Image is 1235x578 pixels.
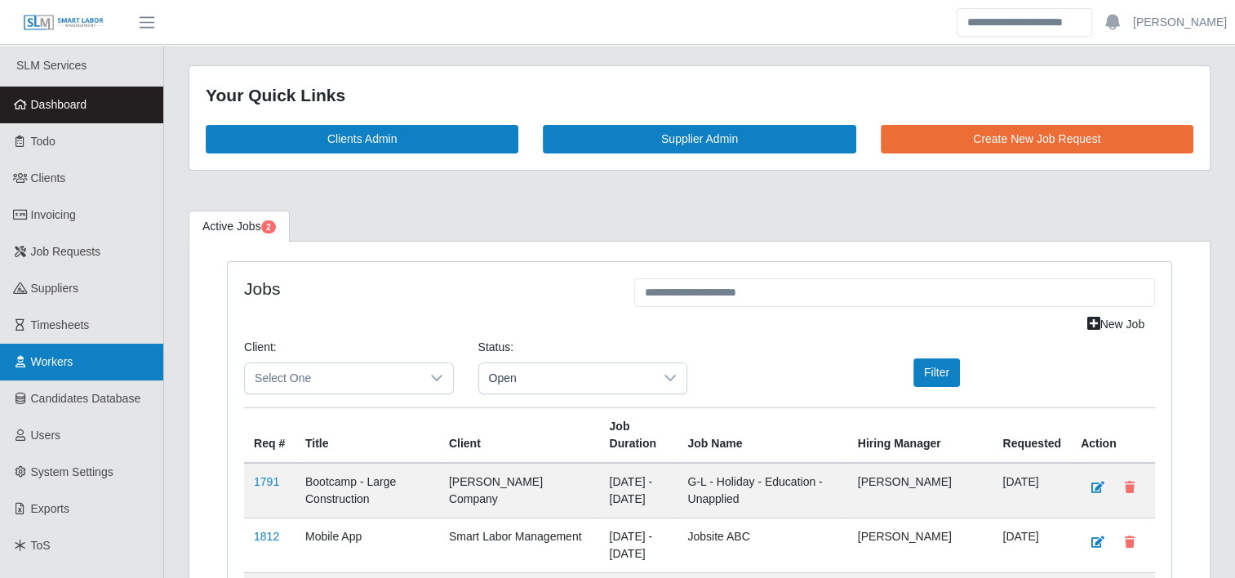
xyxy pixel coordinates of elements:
td: [PERSON_NAME] [848,463,993,518]
span: Invoicing [31,208,76,221]
a: Active Jobs [189,211,290,242]
label: Client: [244,339,277,356]
th: Title [295,407,439,463]
a: 1812 [254,530,279,543]
span: Open [479,363,655,393]
td: [DATE] - [DATE] [599,518,677,572]
th: Hiring Manager [848,407,993,463]
td: Smart Labor Management [439,518,600,572]
span: Users [31,429,61,442]
a: Supplier Admin [543,125,855,153]
th: Job Duration [599,407,677,463]
th: Action [1071,407,1155,463]
span: System Settings [31,465,113,478]
span: Timesheets [31,318,90,331]
span: Pending Jobs [261,220,276,233]
button: Filter [913,358,960,387]
td: Jobsite ABC [677,518,847,572]
td: Mobile App [295,518,439,572]
td: [DATE] [993,463,1071,518]
span: ToS [31,539,51,552]
td: [DATE] - [DATE] [599,463,677,518]
label: Status: [478,339,514,356]
span: Suppliers [31,282,78,295]
td: [PERSON_NAME] [848,518,993,572]
span: Select One [245,363,420,393]
td: Bootcamp - Large Construction [295,463,439,518]
span: Exports [31,502,69,515]
a: [PERSON_NAME] [1133,14,1227,31]
a: Clients Admin [206,125,518,153]
th: Req # [244,407,295,463]
td: [DATE] [993,518,1071,572]
span: Candidates Database [31,392,141,405]
span: Job Requests [31,245,101,258]
th: Client [439,407,600,463]
span: Dashboard [31,98,87,111]
img: SLM Logo [23,14,104,32]
span: Workers [31,355,73,368]
td: G-L - Holiday - Education - Unapplied [677,463,847,518]
th: Job Name [677,407,847,463]
input: Search [957,8,1092,37]
a: New Job [1077,310,1155,339]
a: Create New Job Request [881,125,1193,153]
td: [PERSON_NAME] Company [439,463,600,518]
span: Clients [31,171,66,185]
a: 1791 [254,475,279,488]
span: Todo [31,135,56,148]
span: SLM Services [16,59,87,72]
h4: Jobs [244,278,610,299]
th: Requested [993,407,1071,463]
div: Your Quick Links [206,82,1193,109]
